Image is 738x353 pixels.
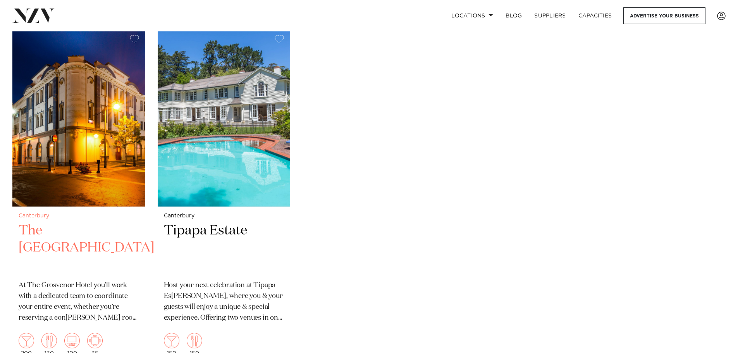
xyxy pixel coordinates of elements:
[122,314,125,321] span: r
[248,303,256,310] span: sp
[164,314,175,321] span: exp
[195,282,208,289] span: ext
[19,303,22,310] span: y
[76,282,92,289] span: otel
[27,282,32,289] span: T
[122,314,139,321] span: oom
[12,9,55,22] img: nzv-logo.png
[219,303,241,310] span: ique
[187,333,202,348] img: dining.png
[41,282,74,289] span: svenor
[94,282,110,289] span: u'll
[196,303,213,310] span: njoy
[19,303,33,310] span: our
[249,293,260,300] span: ou
[19,333,34,348] img: cocktail.png
[164,314,199,321] span: erience.
[34,303,42,310] span: en
[164,303,172,310] span: gu
[38,293,69,300] span: icated
[112,282,117,289] span: w
[38,293,50,300] span: ded
[164,222,284,274] h2: Tipapa Estate
[19,314,48,321] span: erving
[95,293,105,300] span: coo
[164,282,178,289] span: ost
[180,282,194,289] span: our
[164,303,183,310] span: ests
[164,333,179,348] img: cocktail.png
[196,303,200,310] span: e
[210,282,218,289] span: cel
[227,314,230,321] span: t
[19,213,139,219] small: Canterbury
[100,303,119,310] span: u’re
[253,282,275,289] span: papa
[200,314,226,321] span: fering
[19,282,139,343] span: At a to a or a or a
[180,282,183,289] span: y
[248,303,270,310] span: ecial
[253,282,260,289] span: Ti
[87,333,103,348] img: meeting.png
[572,7,618,24] a: Capacities
[240,314,247,321] span: ve
[41,333,57,348] img: dining.png
[74,303,99,310] span: ether
[164,282,169,289] span: H
[528,7,572,24] a: SUPPLIERS
[19,222,139,274] h2: The [GEOGRAPHIC_DATA]
[164,293,228,300] span: [PERSON_NAME],
[227,314,238,321] span: wo
[95,293,128,300] span: rdinate
[445,7,499,24] a: Locations
[112,282,127,289] span: ork
[41,282,53,289] span: Gro
[94,282,101,289] span: yo
[195,282,200,289] span: n
[70,293,85,300] span: eam
[70,293,72,300] span: t
[240,314,261,321] span: nues
[210,282,245,289] span: ebration
[184,303,195,310] span: ill
[27,282,40,289] span: he
[164,293,172,300] span: Es
[200,314,208,321] span: Of
[270,314,283,321] span: ne,
[268,293,272,300] span: y
[270,314,274,321] span: o
[249,293,253,300] span: y
[229,293,234,300] span: w
[229,293,248,300] span: here
[499,7,528,24] a: BLOG
[19,314,28,321] span: res
[19,293,32,300] span: ith
[268,293,282,300] span: our
[623,7,705,24] a: Advertise your business
[64,333,80,348] img: theatre.png
[100,303,108,310] span: yo
[219,303,227,310] span: un
[54,303,72,310] span: ent,
[184,303,189,310] span: w
[19,293,24,300] span: w
[54,303,61,310] span: ev
[76,282,81,289] span: H
[34,303,52,310] span: tire
[54,314,65,321] span: con
[74,303,83,310] span: wh
[54,314,120,321] span: [PERSON_NAME]
[164,213,284,219] small: Canterbury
